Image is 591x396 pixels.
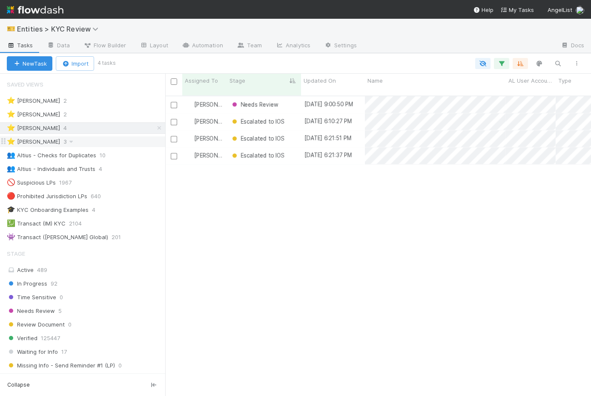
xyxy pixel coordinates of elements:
[7,278,47,289] span: In Progress
[58,306,62,316] span: 5
[63,109,75,120] span: 2
[41,333,60,344] span: 125447
[186,101,193,108] img: avatar_ec94f6e9-05c5-4d36-a6c8-d0cea77c3c29.png
[7,306,55,316] span: Needs Review
[186,118,193,125] img: avatar_ec94f6e9-05c5-4d36-a6c8-d0cea77c3c29.png
[304,100,353,108] div: [DATE] 9:00:50 PM
[7,245,25,262] span: Stage
[367,76,383,85] span: Name
[61,347,67,357] span: 17
[7,150,96,161] div: Altius - Checks for Duplicates
[194,135,237,142] span: [PERSON_NAME]
[83,41,126,49] span: Flow Builder
[91,191,109,202] span: 640
[7,381,30,389] span: Collapse
[7,97,15,104] span: ⭐
[17,25,103,33] span: Entities > KYC Review
[7,292,56,303] span: Time Sensitive
[171,119,177,125] input: Toggle Row Selected
[37,266,47,273] span: 489
[185,76,218,85] span: Assigned To
[186,117,223,126] div: [PERSON_NAME]
[7,136,60,147] div: [PERSON_NAME]
[230,135,284,142] span: Escalated to IOS
[576,6,584,14] img: avatar_ec94f6e9-05c5-4d36-a6c8-d0cea77c3c29.png
[56,56,94,71] button: Import
[508,76,554,85] span: AL User Account Name
[99,164,111,174] span: 4
[100,150,114,161] span: 10
[186,100,223,109] div: [PERSON_NAME]
[7,123,60,133] div: [PERSON_NAME]
[133,39,175,53] a: Layout
[175,39,230,53] a: Automation
[7,205,89,215] div: KYC Onboarding Examples
[194,118,237,125] span: [PERSON_NAME]
[63,123,75,133] span: 4
[7,177,56,188] div: Suspicious LPs
[194,101,237,108] span: [PERSON_NAME]
[59,177,80,188] span: 1967
[230,39,269,53] a: Team
[304,134,352,142] div: [DATE] 6:21:51 PM
[7,206,15,213] span: 🎓
[230,76,245,85] span: Stage
[7,165,15,172] span: 👥
[60,292,63,303] span: 0
[7,151,15,159] span: 👥
[230,100,278,109] div: Needs Review
[77,39,133,53] a: Flow Builder
[554,39,591,53] a: Docs
[51,278,57,289] span: 92
[7,56,52,71] button: NewTask
[230,101,278,108] span: Needs Review
[7,333,37,344] span: Verified
[7,164,95,174] div: Altius - Individuals and Trusts
[171,136,177,142] input: Toggle Row Selected
[558,76,571,85] span: Type
[194,152,237,159] span: [PERSON_NAME]
[171,102,177,108] input: Toggle Row Selected
[548,6,572,13] span: AngelList
[230,118,284,125] span: Escalated to IOS
[7,124,15,131] span: ⭐
[304,76,336,85] span: Updated On
[500,6,534,14] a: My Tasks
[7,3,63,17] img: logo-inverted-e16ddd16eac7371096b0.svg
[7,110,15,118] span: ⭐
[7,360,115,371] span: Missing Info - Send Reminder #1 (LP)
[7,41,33,49] span: Tasks
[7,218,66,229] div: Transact (IM) KYC
[7,138,15,145] span: ⭐
[7,179,15,186] span: 🚫
[186,151,223,160] div: [PERSON_NAME]
[98,59,116,67] small: 4 tasks
[68,319,72,330] span: 0
[186,152,193,159] img: avatar_ec94f6e9-05c5-4d36-a6c8-d0cea77c3c29.png
[230,134,284,143] div: Escalated to IOS
[7,265,163,275] div: Active
[7,109,60,120] div: [PERSON_NAME]
[186,135,193,142] img: avatar_ec94f6e9-05c5-4d36-a6c8-d0cea77c3c29.png
[7,347,58,357] span: Waiting for Info
[171,78,177,85] input: Toggle All Rows Selected
[7,191,87,202] div: Prohibited Jurisdiction LPs
[230,152,284,159] span: Escalated to IOS
[118,360,122,371] span: 0
[112,232,129,243] span: 201
[171,153,177,159] input: Toggle Row Selected
[230,117,284,126] div: Escalated to IOS
[500,6,534,13] span: My Tasks
[92,205,104,215] span: 4
[7,76,43,93] span: Saved Views
[317,39,364,53] a: Settings
[63,95,75,106] span: 2
[7,319,65,330] span: Review Document
[63,136,75,147] span: 3
[7,233,15,240] span: 👾
[230,151,284,160] div: Escalated to IOS
[304,117,352,125] div: [DATE] 6:10:27 PM
[69,218,90,229] span: 2104
[7,192,15,199] span: 🔴
[473,6,493,14] div: Help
